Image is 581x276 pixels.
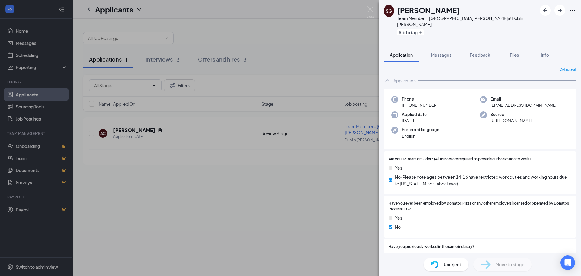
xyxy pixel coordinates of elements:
[510,52,519,58] span: Files
[444,261,461,268] span: Unreject
[402,102,438,108] span: [PHONE_NUMBER]
[389,201,571,212] span: Have you ever been employed by Donatos Pizza or any other employers licensed or operated by Donat...
[386,8,392,14] div: SG
[554,5,565,16] button: ArrowRight
[395,214,402,221] span: Yes
[402,127,439,133] span: Preferred language
[491,96,557,102] span: Email
[491,102,557,108] span: [EMAIL_ADDRESS][DOMAIN_NAME]
[397,29,424,35] button: PlusAdd a tag
[389,156,532,162] span: Are you 16 Years or Older? (All minors are required to provide authorization to work).
[540,5,551,16] button: ArrowLeftNew
[402,111,427,118] span: Applied date
[491,118,532,124] span: [URL][DOMAIN_NAME]
[419,31,422,34] svg: Plus
[560,255,575,270] div: Open Intercom Messenger
[395,252,402,259] span: Yes
[491,111,532,118] span: Source
[384,77,391,84] svg: ChevronUp
[395,174,571,187] span: No (Please note ages between 14-16 have restricted work duties and working hours due to [US_STATE...
[402,96,438,102] span: Phone
[402,118,427,124] span: [DATE]
[541,52,549,58] span: Info
[390,52,413,58] span: Application
[560,67,576,72] span: Collapse all
[542,7,549,14] svg: ArrowLeftNew
[402,133,439,139] span: English
[495,261,524,268] span: Move to stage
[470,52,490,58] span: Feedback
[397,15,537,27] div: Team Member - [GEOGRAPHIC_DATA][PERSON_NAME] at Dublin [PERSON_NAME]
[395,165,402,171] span: Yes
[397,5,460,15] h1: [PERSON_NAME]
[393,78,416,84] div: Application
[569,7,576,14] svg: Ellipses
[395,224,401,230] span: No
[556,7,563,14] svg: ArrowRight
[431,52,451,58] span: Messages
[389,244,474,250] span: Have you previously worked in the same industry?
